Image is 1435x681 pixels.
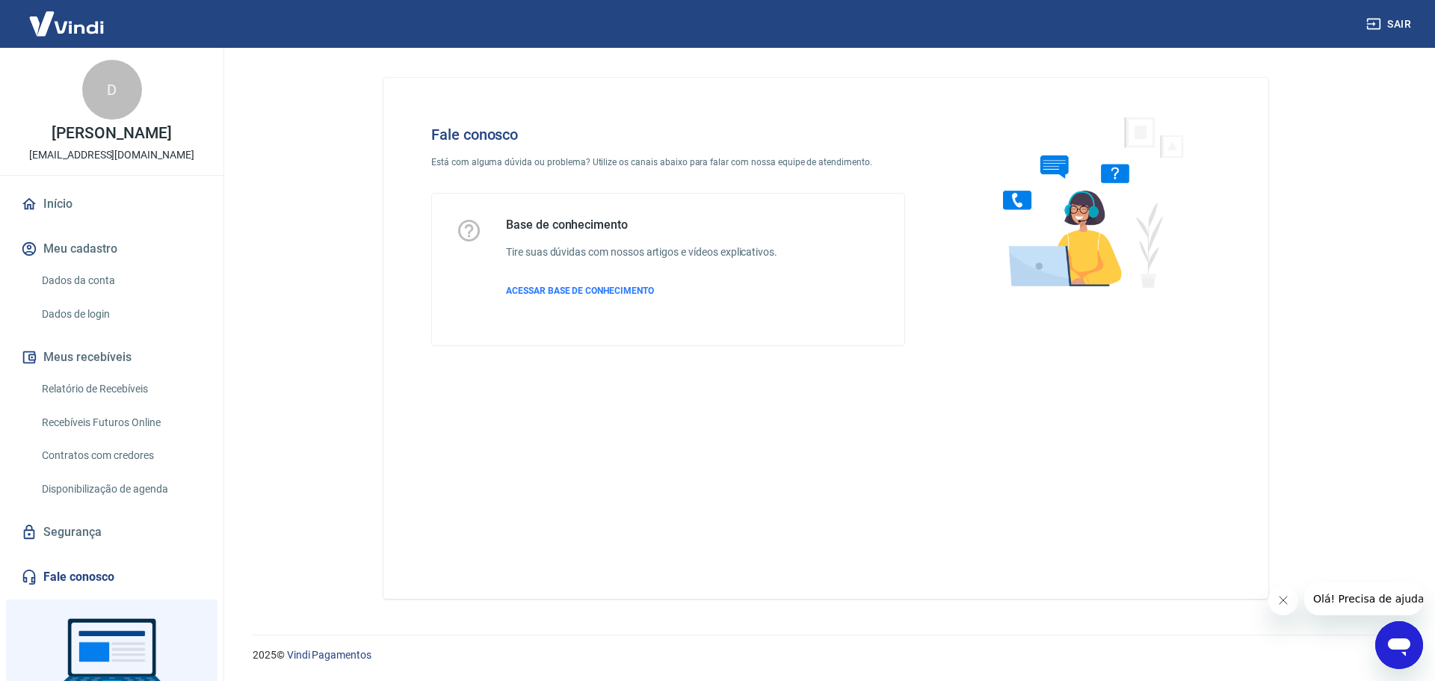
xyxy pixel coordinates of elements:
button: Meu cadastro [18,232,206,265]
button: Sair [1363,10,1417,38]
a: Disponibilização de agenda [36,474,206,505]
a: Relatório de Recebíveis [36,374,206,404]
img: Fale conosco [973,102,1200,301]
a: Recebíveis Futuros Online [36,407,206,438]
div: D [82,60,142,120]
a: Início [18,188,206,221]
a: ACESSAR BASE DE CONHECIMENTO [506,284,777,298]
a: Dados da conta [36,265,206,296]
p: Está com alguma dúvida ou problema? Utilize os canais abaixo para falar com nossa equipe de atend... [431,155,905,169]
span: ACESSAR BASE DE CONHECIMENTO [506,286,654,296]
button: Meus recebíveis [18,341,206,374]
h6: Tire suas dúvidas com nossos artigos e vídeos explicativos. [506,244,777,260]
h5: Base de conhecimento [506,218,777,232]
img: Vindi [18,1,115,46]
p: [PERSON_NAME] [52,126,171,141]
a: Contratos com credores [36,440,206,471]
span: Olá! Precisa de ajuda? [9,10,126,22]
p: 2025 © [253,647,1399,663]
p: [EMAIL_ADDRESS][DOMAIN_NAME] [29,147,194,163]
h4: Fale conosco [431,126,905,144]
iframe: Mensagem da empresa [1304,582,1423,615]
a: Fale conosco [18,561,206,594]
a: Dados de login [36,299,206,330]
iframe: Fechar mensagem [1268,585,1298,615]
a: Segurança [18,516,206,549]
a: Vindi Pagamentos [287,649,371,661]
iframe: Botão para abrir a janela de mensagens [1375,621,1423,669]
